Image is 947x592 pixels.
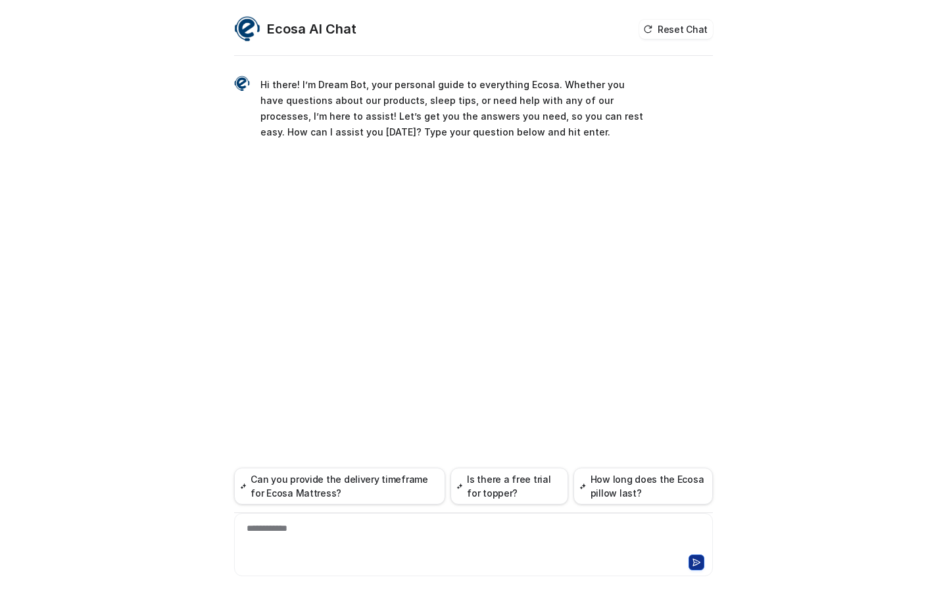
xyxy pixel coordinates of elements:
[234,16,260,42] img: Widget
[573,468,713,505] button: How long does the Ecosa pillow last?
[260,77,645,140] p: Hi there! I’m Dream Bot, your personal guide to everything Ecosa. Whether you have questions abou...
[234,76,250,91] img: Widget
[450,468,568,505] button: Is there a free trial for topper?
[267,20,356,38] h2: Ecosa AI Chat
[639,20,713,39] button: Reset Chat
[234,468,445,505] button: Can you provide the delivery timeframe for Ecosa Mattress?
